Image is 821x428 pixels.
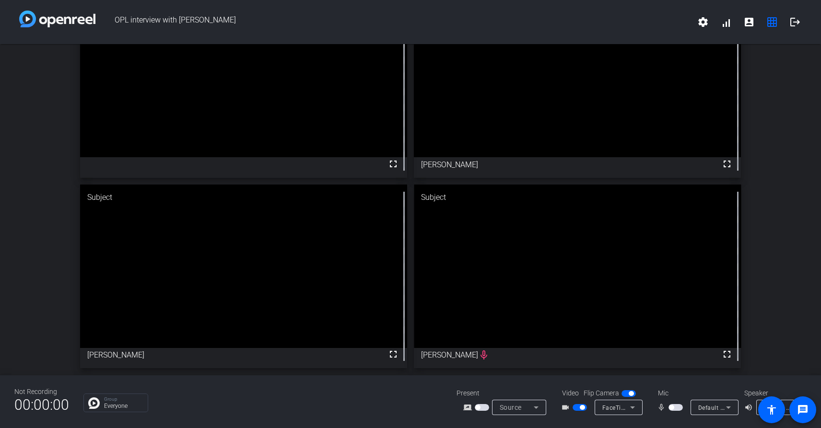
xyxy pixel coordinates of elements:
[789,16,801,28] mat-icon: logout
[104,403,143,409] p: Everyone
[14,387,69,397] div: Not Recording
[797,404,809,416] mat-icon: message
[584,388,619,398] span: Flip Camera
[715,11,738,34] button: signal_cellular_alt
[457,388,552,398] div: Present
[561,402,573,413] mat-icon: videocam_outline
[414,185,741,210] div: Subject
[387,158,399,170] mat-icon: fullscreen
[463,402,475,413] mat-icon: screen_share_outline
[104,397,143,402] p: Group
[602,404,704,411] span: FaceTime HD Camera (D288:[DATE])
[766,404,777,416] mat-icon: accessibility
[387,348,399,360] mat-icon: fullscreen
[19,11,95,27] img: white-gradient.svg
[744,388,802,398] div: Speaker
[721,158,733,170] mat-icon: fullscreen
[764,404,812,411] span: Default - AirPods
[721,348,733,360] mat-icon: fullscreen
[698,404,746,411] span: Default - AirPods
[657,402,669,413] mat-icon: mic_none
[14,393,69,416] span: 00:00:00
[766,16,778,28] mat-icon: grid_on
[88,397,100,409] img: Chat Icon
[743,16,755,28] mat-icon: account_box
[80,185,407,210] div: Subject
[95,11,692,34] span: OPL interview with [PERSON_NAME]
[562,388,579,398] span: Video
[744,402,756,413] mat-icon: volume_up
[500,404,522,411] span: Source
[697,16,709,28] mat-icon: settings
[648,388,744,398] div: Mic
